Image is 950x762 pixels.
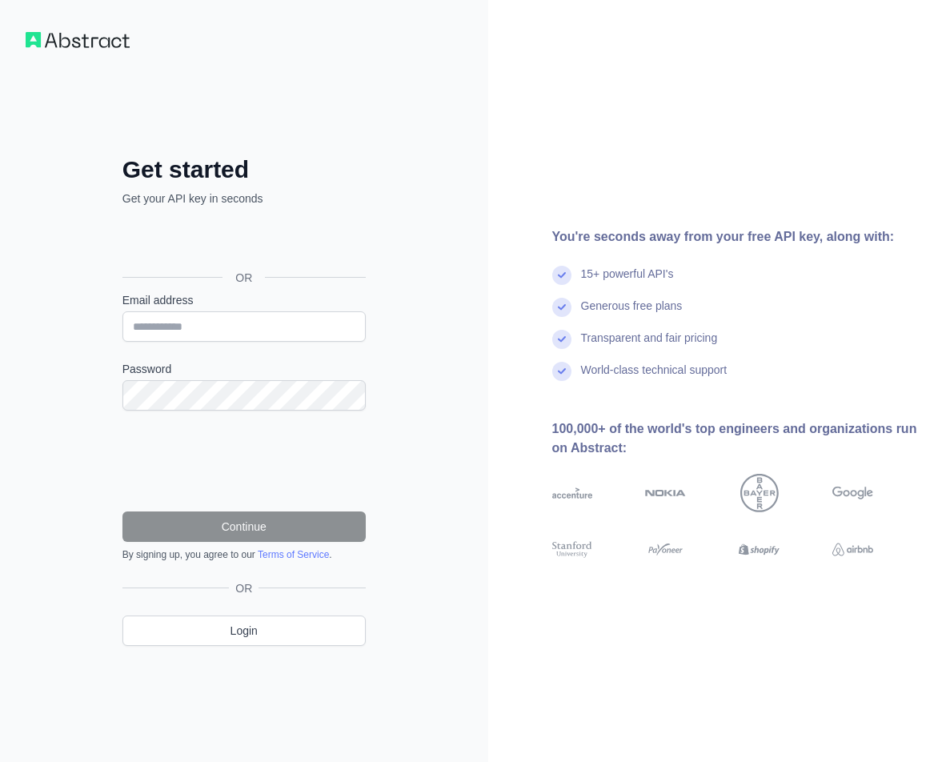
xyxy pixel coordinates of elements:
[832,474,873,512] img: google
[229,580,259,596] span: OR
[832,539,873,559] img: airbnb
[122,292,366,308] label: Email address
[552,362,571,381] img: check mark
[552,298,571,317] img: check mark
[26,32,130,48] img: Workflow
[222,270,265,286] span: OR
[740,474,779,512] img: bayer
[258,549,329,560] a: Terms of Service
[122,190,366,207] p: Get your API key in seconds
[581,266,674,298] div: 15+ powerful API's
[552,419,925,458] div: 100,000+ of the world's top engineers and organizations run on Abstract:
[552,266,571,285] img: check mark
[122,430,366,492] iframe: reCAPTCHA
[552,227,925,247] div: You're seconds away from your free API key, along with:
[552,539,593,559] img: stanford university
[645,539,686,559] img: payoneer
[552,330,571,349] img: check mark
[581,362,728,394] div: World-class technical support
[581,298,683,330] div: Generous free plans
[581,330,718,362] div: Transparent and fair pricing
[645,474,686,512] img: nokia
[122,548,366,561] div: By signing up, you agree to our .
[739,539,780,559] img: shopify
[122,511,366,542] button: Continue
[114,224,371,259] iframe: Sign in with Google Button
[552,474,593,512] img: accenture
[122,616,366,646] a: Login
[122,155,366,184] h2: Get started
[122,361,366,377] label: Password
